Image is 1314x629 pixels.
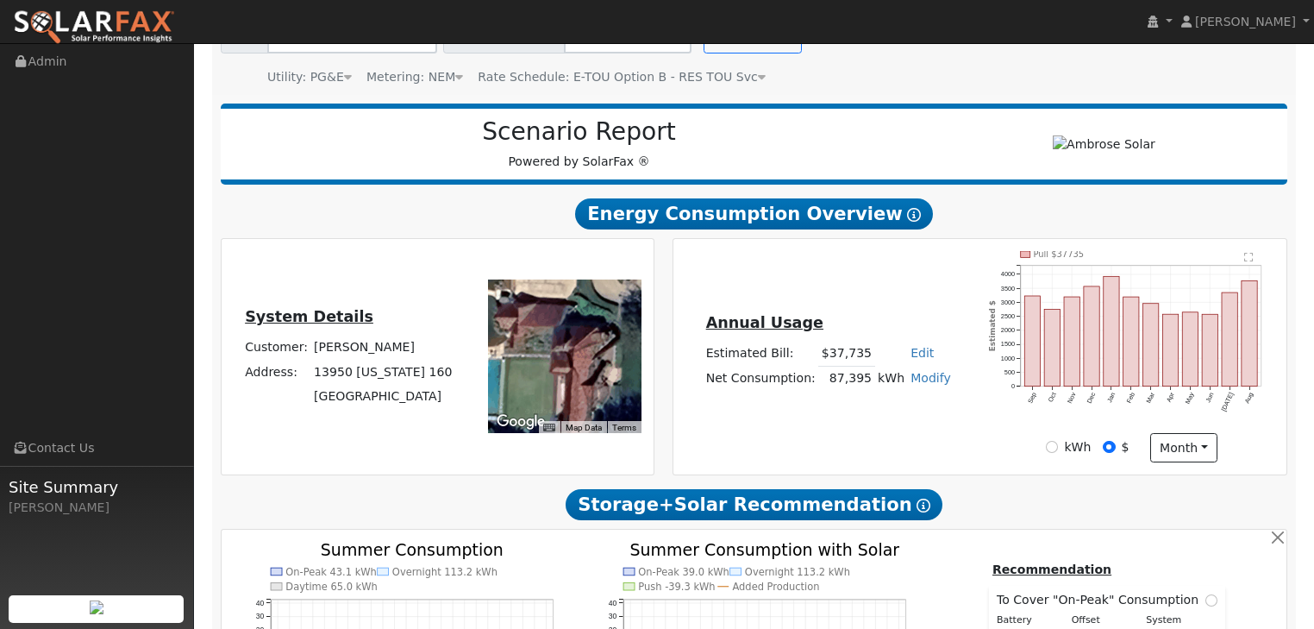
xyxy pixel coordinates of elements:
[1137,613,1212,628] div: System
[703,341,818,366] td: Estimated Bill:
[9,475,185,499] span: Site Summary
[1123,297,1139,387] rect: onclick=""
[1163,314,1179,387] rect: onclick=""
[492,411,549,433] a: Open this area in Google Maps (opens a new window)
[992,563,1111,576] u: Recommendation
[1103,441,1115,453] input: $
[1145,391,1157,405] text: Mar
[366,68,463,86] div: Metering: NEM
[1204,392,1216,405] text: Jun
[907,208,921,222] i: Show Help
[255,612,264,620] text: 30
[1062,613,1137,628] div: Offset
[285,581,378,593] text: Daytime 65.0 kWh
[609,612,617,620] text: 30
[229,117,929,171] div: Powered by SolarFax ®
[1001,326,1015,334] text: 2000
[1046,441,1058,453] input: kWh
[1084,286,1099,387] rect: onclick=""
[1086,391,1098,405] text: Dec
[989,300,998,351] text: Estimated $
[566,489,942,520] span: Storage+Solar Recommendation
[910,371,951,385] a: Modify
[1001,285,1015,292] text: 3500
[987,613,1062,628] div: Battery
[321,539,504,558] text: Summer Consumption
[478,70,766,84] span: Alias: HETOUB
[242,336,311,360] td: Customer:
[630,539,900,558] text: Summer Consumption with Solar
[1065,297,1080,387] rect: onclick=""
[543,422,555,434] button: Keyboard shortcuts
[1184,391,1196,406] text: May
[242,360,311,384] td: Address:
[1001,341,1015,349] text: 1500
[1004,368,1015,376] text: 500
[267,68,352,86] div: Utility: PG&E
[1150,433,1218,462] button: month
[1066,391,1078,405] text: Nov
[609,599,617,607] text: 40
[1244,392,1256,406] text: Aug
[255,599,264,607] text: 40
[1143,304,1159,387] rect: onclick=""
[1001,312,1015,320] text: 2500
[1223,292,1238,387] rect: onclick=""
[575,198,932,230] span: Energy Consumption Overview
[1245,252,1255,262] text: 
[1220,392,1236,413] text: [DATE]
[1001,299,1015,306] text: 3000
[13,9,175,46] img: SolarFax
[917,499,930,513] i: Show Help
[639,581,716,593] text: Push -39.3 kWh
[733,581,820,593] text: Added Production
[1001,355,1015,362] text: 1000
[1106,392,1117,405] text: Jan
[818,366,874,391] td: 87,395
[612,423,636,432] a: Terms (opens in new tab)
[392,566,497,578] text: Overnight 113.2 kWh
[9,499,185,517] div: [PERSON_NAME]
[566,422,602,434] button: Map Data
[238,117,920,147] h2: Scenario Report
[1034,249,1085,259] text: Pull $37735
[910,346,934,360] a: Edit
[818,341,874,366] td: $37,735
[1183,312,1198,387] rect: onclick=""
[311,336,455,360] td: [PERSON_NAME]
[1011,382,1015,390] text: 0
[1026,392,1038,406] text: Sep
[311,384,455,408] td: [GEOGRAPHIC_DATA]
[285,566,377,578] text: On-Peak 43.1 kWh
[1104,276,1119,387] rect: onclick=""
[1045,310,1061,387] rect: onclick=""
[1195,15,1296,28] span: [PERSON_NAME]
[997,591,1205,609] span: To Cover "On-Peak" Consumption
[1166,391,1177,404] text: Apr
[245,308,373,325] u: System Details
[639,566,730,578] text: On-Peak 39.0 kWh
[1122,438,1129,456] label: $
[1242,281,1258,387] rect: onclick=""
[745,566,850,578] text: Overnight 113.2 kWh
[875,366,908,391] td: kWh
[706,314,823,331] u: Annual Usage
[1053,135,1155,154] img: Ambrose Solar
[90,601,103,614] img: retrieve
[1125,392,1137,405] text: Feb
[311,360,455,384] td: 13950 [US_STATE] 160
[1001,270,1015,278] text: 4000
[1025,296,1041,387] rect: onclick=""
[703,366,818,391] td: Net Consumption:
[1047,392,1058,404] text: Oct
[1064,438,1091,456] label: kWh
[1203,314,1218,387] rect: onclick=""
[492,411,549,433] img: Google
